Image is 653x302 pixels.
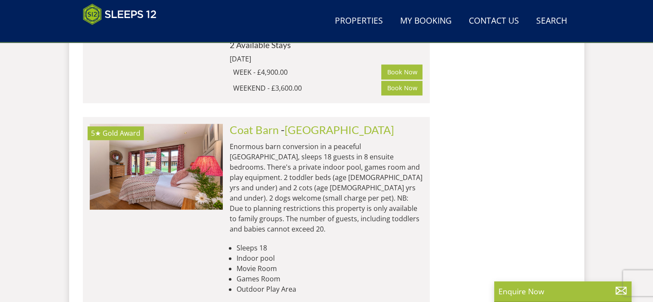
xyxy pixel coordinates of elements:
iframe: Customer reviews powered by Trustpilot [79,30,169,37]
li: Indoor pool [237,253,423,263]
p: Enquire Now [498,286,627,297]
h4: 2 Available Stays [230,40,423,49]
span: - [281,123,394,136]
a: Book Now [381,64,422,79]
a: Coat Barn [230,123,279,136]
div: [DATE] [230,54,346,64]
li: Outdoor Play Area [237,284,423,294]
a: My Booking [397,12,455,31]
a: 5★ Gold Award [90,124,223,210]
a: Properties [331,12,386,31]
div: WEEKEND - £3,600.00 [233,83,382,93]
a: Contact Us [465,12,522,31]
a: Search [533,12,571,31]
img: Sleeps 12 [83,3,157,25]
p: Enormous barn conversion in a peaceful [GEOGRAPHIC_DATA], sleeps 18 guests in 8 ensuite bedrooms.... [230,141,423,234]
a: Book Now [381,81,422,95]
li: Sleeps 18 [237,243,423,253]
a: [GEOGRAPHIC_DATA] [285,123,394,136]
li: Movie Room [237,263,423,274]
span: Coat Barn has a 5 star rating under the Quality in Tourism Scheme [91,128,101,138]
span: Coat Barn has been awarded a Gold Award by Visit England [103,128,140,138]
li: Games Room [237,274,423,284]
div: WEEK - £4,900.00 [233,67,382,77]
img: coat-barn-somerset-holiday-home-accommodation-sleeps-8.original.jpg [90,124,223,210]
